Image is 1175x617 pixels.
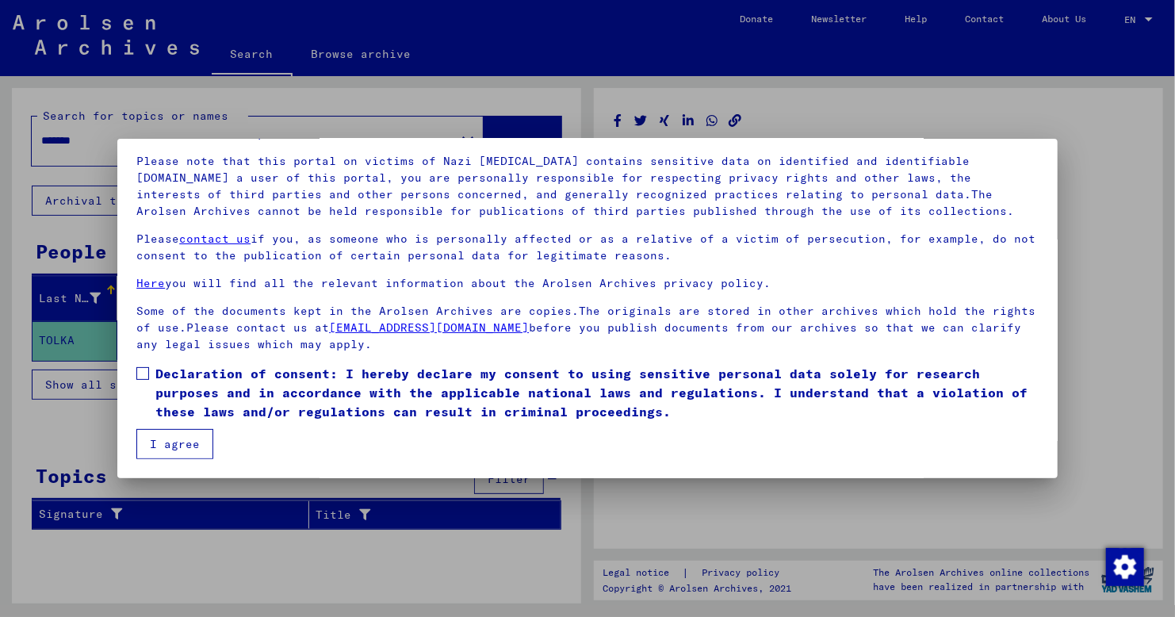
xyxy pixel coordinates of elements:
[136,429,213,459] button: I agree
[136,275,1039,292] p: you will find all the relevant information about the Arolsen Archives privacy policy.
[155,364,1039,421] span: Declaration of consent: I hereby declare my consent to using sensitive personal data solely for r...
[329,320,529,335] a: [EMAIL_ADDRESS][DOMAIN_NAME]
[1106,548,1144,586] img: Change consent
[136,276,165,290] a: Here
[136,231,1039,264] p: Please if you, as someone who is personally affected or as a relative of a victim of persecution,...
[136,303,1039,353] p: Some of the documents kept in the Arolsen Archives are copies.The originals are stored in other a...
[179,232,251,246] a: contact us
[136,153,1039,220] p: Please note that this portal on victims of Nazi [MEDICAL_DATA] contains sensitive data on identif...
